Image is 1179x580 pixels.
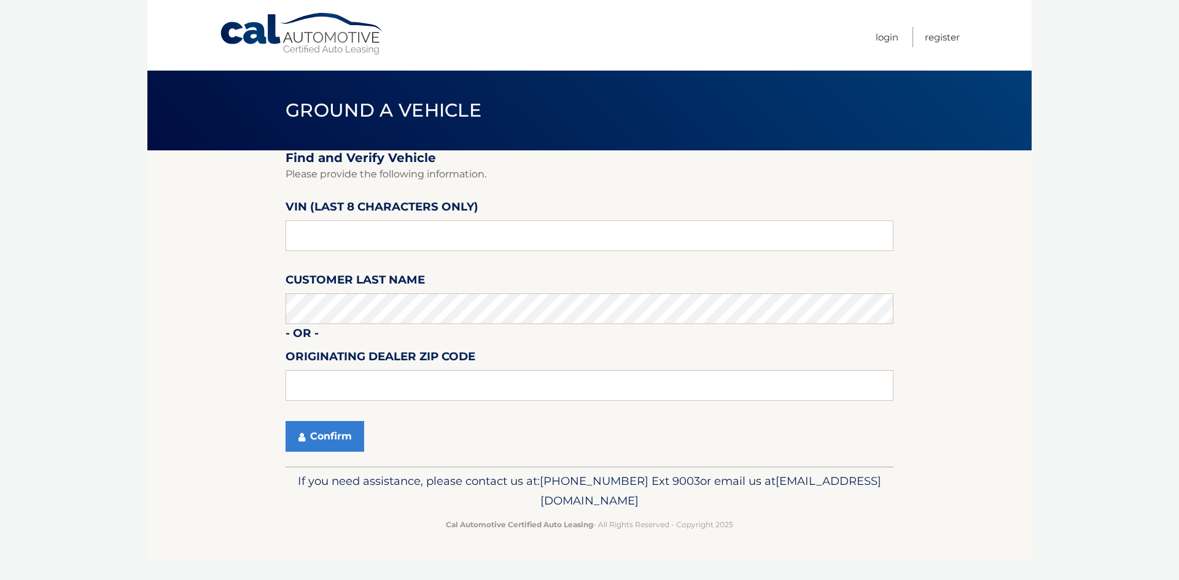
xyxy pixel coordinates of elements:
a: Login [876,27,898,47]
button: Confirm [286,421,364,452]
a: Cal Automotive [219,12,385,56]
label: Customer Last Name [286,271,425,293]
label: - or - [286,324,319,347]
p: - All Rights Reserved - Copyright 2025 [294,518,885,531]
p: Please provide the following information. [286,166,893,183]
label: Originating Dealer Zip Code [286,347,475,370]
span: Ground a Vehicle [286,99,481,122]
strong: Cal Automotive Certified Auto Leasing [446,520,593,529]
label: VIN (last 8 characters only) [286,198,478,220]
p: If you need assistance, please contact us at: or email us at [294,471,885,511]
h2: Find and Verify Vehicle [286,150,893,166]
a: Register [925,27,960,47]
span: [PHONE_NUMBER] Ext 9003 [540,474,700,488]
